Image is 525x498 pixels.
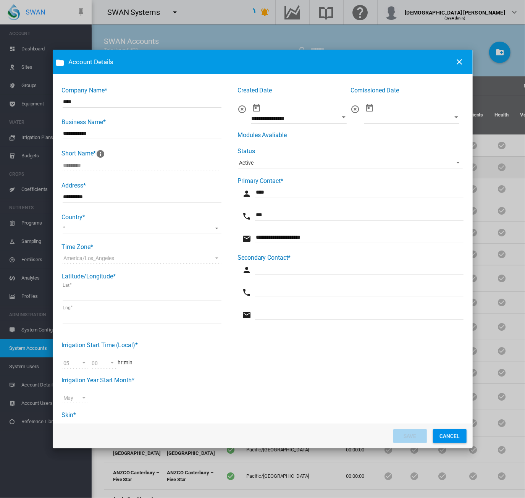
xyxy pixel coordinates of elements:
[351,87,399,94] label: Comissioned Date
[242,189,251,198] md-icon: icon-account
[62,87,108,94] label: Company Name*
[62,411,76,419] label: Skin*
[242,288,251,297] md-icon: icon-phone
[62,182,86,189] label: Address*
[63,360,69,366] div: 05
[62,86,223,440] div: hr:min
[242,310,251,320] md-icon: icon-email
[62,243,93,251] label: Time Zone*
[53,50,473,448] md-dialog: Company Name* ...
[92,360,98,366] div: 00
[62,273,116,280] label: Latitude/Longitude*
[242,265,251,275] md-icon: icon-account
[242,212,251,221] md-icon: icon-phone
[237,87,272,94] label: Created Date
[450,110,464,124] button: Open calendar
[433,429,467,443] button: CANCEL
[62,377,134,384] label: Irrigation Year Start Month*
[56,58,65,67] md-icon: icon-folder
[62,341,138,349] label: Irrigation Start Time (Local)*
[351,105,360,114] i: Clear comissioned date
[237,105,247,114] i: Clear created date
[237,254,291,261] label: Secondary Contact*
[393,429,427,443] button: SAVE
[452,54,467,70] button: icon-close
[242,234,251,243] md-icon: icon-email
[62,150,105,157] label: Short Name*
[362,100,377,116] button: md-calendar
[237,147,255,155] label: Status
[337,110,351,124] button: Open calendar
[62,213,85,221] label: Country*
[69,58,450,67] span: Account Details
[63,255,114,261] div: America/Los_Angeles
[249,100,264,116] button: md-calendar
[455,57,464,66] md-icon: icon-close
[239,160,253,166] div: Active
[63,395,74,401] div: May
[237,131,286,139] label: Modules Avaliable
[62,118,106,126] label: Business Name*
[237,177,283,184] label: Primary Contact*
